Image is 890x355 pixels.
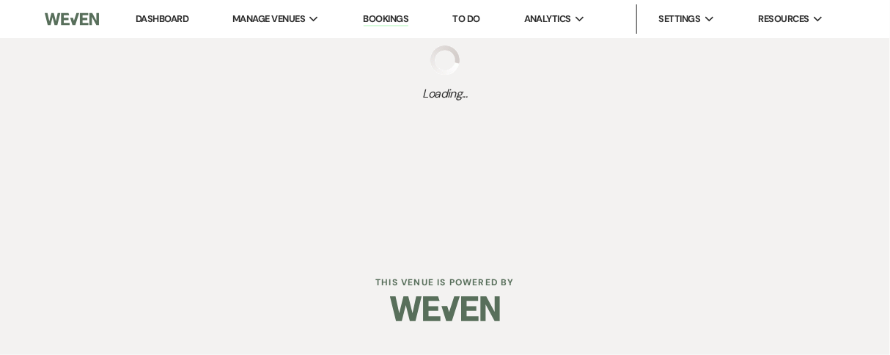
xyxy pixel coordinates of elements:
[364,12,409,26] a: Bookings
[759,12,809,26] span: Resources
[659,12,701,26] span: Settings
[136,12,188,25] a: Dashboard
[423,85,468,103] span: Loading...
[452,12,479,25] a: To Do
[390,283,500,334] img: Weven Logo
[524,12,571,26] span: Analytics
[45,4,99,34] img: Weven Logo
[232,12,305,26] span: Manage Venues
[430,45,460,75] img: loading spinner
